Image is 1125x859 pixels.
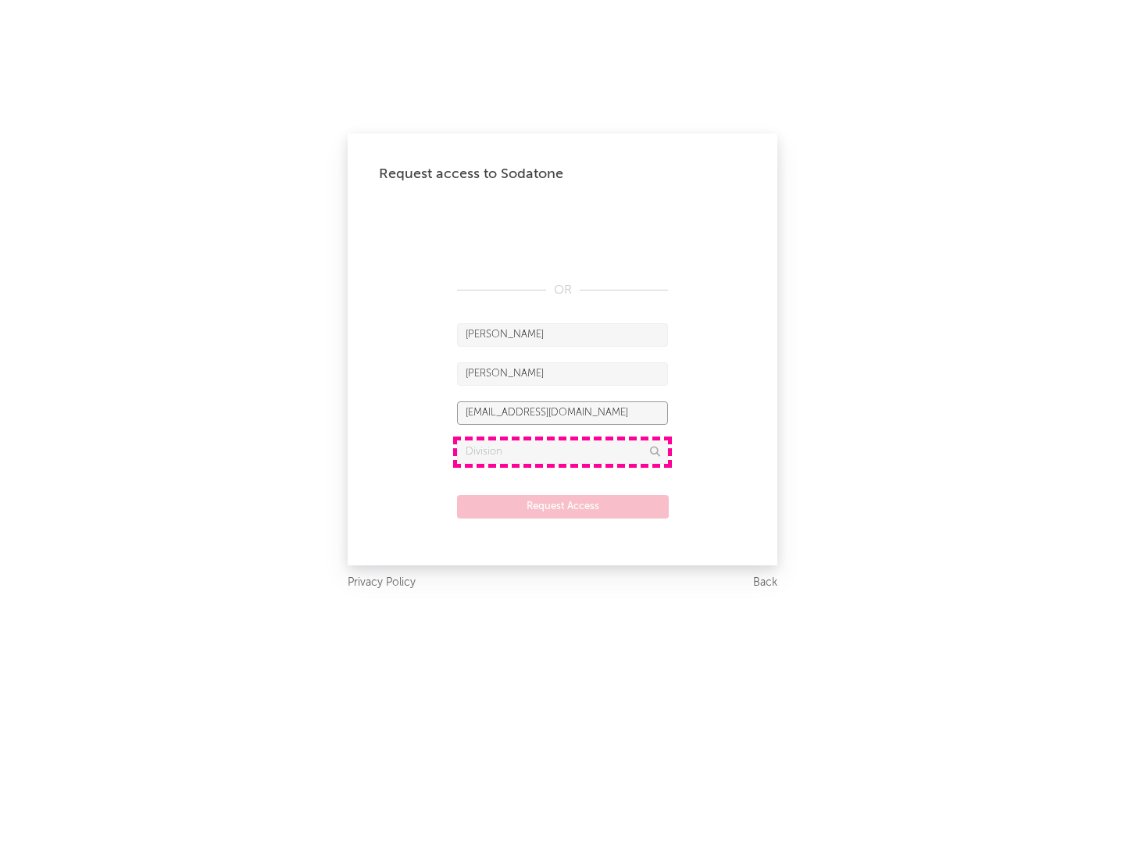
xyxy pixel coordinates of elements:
[457,323,668,347] input: First Name
[379,165,746,184] div: Request access to Sodatone
[457,495,669,519] button: Request Access
[457,401,668,425] input: Email
[457,362,668,386] input: Last Name
[348,573,416,593] a: Privacy Policy
[753,573,777,593] a: Back
[457,440,668,464] input: Division
[457,281,668,300] div: OR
